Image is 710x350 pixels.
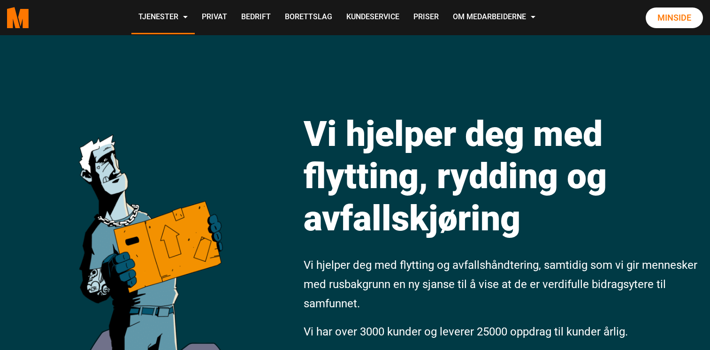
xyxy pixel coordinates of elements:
h1: Vi hjelper deg med flytting, rydding og avfallskjøring [304,113,700,239]
a: Tjenester [131,1,195,34]
a: Om Medarbeiderne [446,1,542,34]
span: Vi hjelper deg med flytting og avfallshåndtering, samtidig som vi gir mennesker med rusbakgrunn e... [304,259,697,310]
a: Kundeservice [339,1,406,34]
a: Minside [646,8,703,28]
a: Bedrift [234,1,278,34]
a: Priser [406,1,446,34]
span: Vi har over 3000 kunder og leverer 25000 oppdrag til kunder årlig. [304,325,628,338]
a: Borettslag [278,1,339,34]
a: Privat [195,1,234,34]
